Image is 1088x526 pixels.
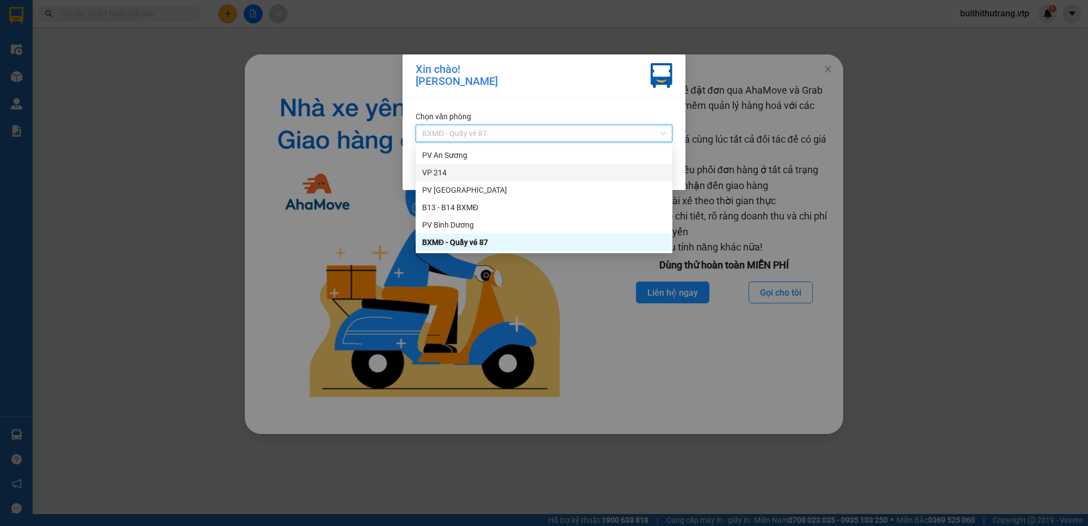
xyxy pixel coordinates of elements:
span: BXMĐ - Quầy vé 87 [422,125,666,142]
div: VP 214 [422,167,666,179]
div: PV Bình Dương [416,216,672,234]
div: BXMĐ - Quầy vé 87 [422,236,666,248]
div: PV An Sương [416,146,672,164]
div: PV Tân Bình [416,181,672,199]
div: Xin chào! [PERSON_NAME] [416,63,498,88]
div: PV An Sương [422,149,666,161]
div: B13 - B14 BXMĐ [422,201,666,213]
div: B13 - B14 BXMĐ [416,199,672,216]
div: VP 214 [416,164,672,181]
div: PV [GEOGRAPHIC_DATA] [422,184,666,196]
div: PV Bình Dương [422,219,666,231]
img: vxr-icon [651,63,672,88]
div: Chọn văn phòng [416,111,672,123]
div: BXMĐ - Quầy vé 87 [416,234,672,251]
